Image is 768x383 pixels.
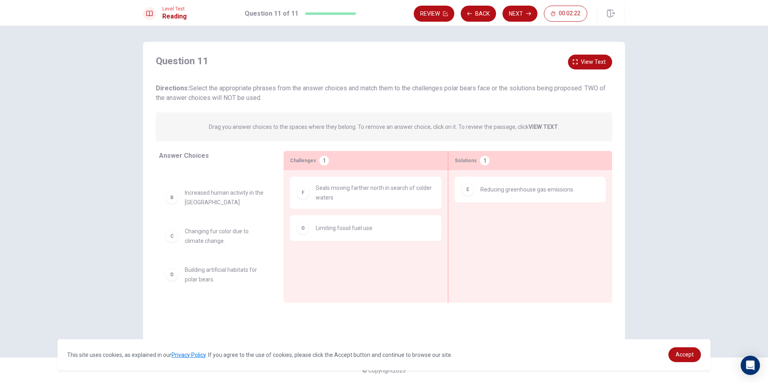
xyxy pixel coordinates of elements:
[245,9,298,18] h1: Question 11 of 11
[741,356,760,375] div: Open Intercom Messenger
[559,10,580,17] span: 00:02:22
[668,347,701,362] a: dismiss cookie message
[57,339,710,370] div: cookieconsent
[461,183,474,196] div: E
[185,265,264,284] span: Building artificial habitats for polar bears.
[185,226,264,246] span: Changing fur color due to climate change.
[165,230,178,242] div: C
[296,222,309,234] div: G
[159,220,271,252] div: CChanging fur color due to climate change.
[581,57,606,67] span: View text
[290,177,441,209] div: FSeals moving farther north in search of colder waters
[159,152,209,159] span: Answer Choices
[568,55,612,69] button: View text
[461,6,496,22] button: Back
[67,352,452,358] span: This site uses cookies, as explained in our . If you agree to the use of cookies, please click th...
[319,156,329,165] div: 1
[296,186,309,199] div: F
[159,259,271,291] div: DBuilding artificial habitats for polar bears.
[156,55,208,67] h4: Question 11
[362,367,406,374] span: © Copyright 2025
[316,183,435,202] span: Seals moving farther north in search of colder waters
[529,124,558,130] strong: VIEW TEXT
[502,6,537,22] button: Next
[676,351,694,358] span: Accept
[480,185,574,194] span: Reducing greenhouse gas emissions.
[316,223,372,233] span: Limiting fossil fuel use
[156,84,189,92] strong: Directions:
[290,215,441,241] div: GLimiting fossil fuel use
[172,352,206,358] a: Privacy Policy
[162,12,187,21] h1: Reading
[544,6,587,22] button: 00:02:22
[414,6,454,22] button: Review
[162,6,187,12] span: Level Test
[185,188,264,207] span: Increased human activity in the [GEOGRAPHIC_DATA].
[165,191,178,204] div: B
[156,84,606,102] span: Select the appropriate phrases from the answer choices and match them to the challenges polar bea...
[165,268,178,281] div: D
[480,156,490,165] div: 1
[209,122,559,132] p: Drag you answer choices to the spaces where they belong. To remove an answer choice, click on it....
[290,156,316,165] span: Challenges
[159,181,271,214] div: BIncreased human activity in the [GEOGRAPHIC_DATA].
[455,177,606,202] div: EReducing greenhouse gas emissions.
[455,156,477,165] span: Solutions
